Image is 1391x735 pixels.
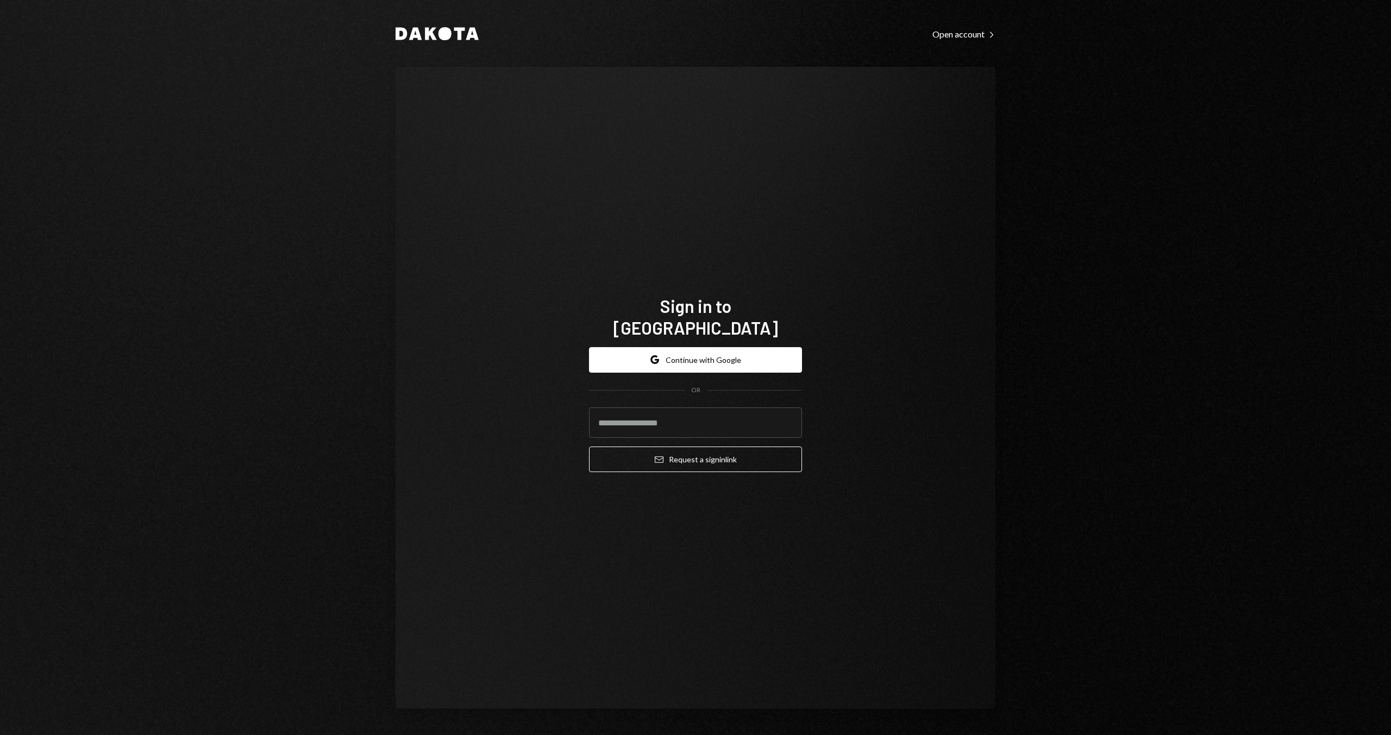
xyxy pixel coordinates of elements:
[589,447,802,472] button: Request a signinlink
[589,347,802,373] button: Continue with Google
[932,28,995,40] a: Open account
[932,29,995,40] div: Open account
[589,295,802,338] h1: Sign in to [GEOGRAPHIC_DATA]
[691,386,700,395] div: OR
